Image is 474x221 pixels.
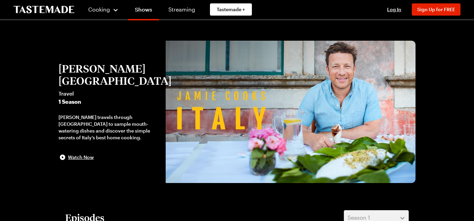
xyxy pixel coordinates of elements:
span: Watch Now [68,154,94,161]
a: To Tastemade Home Page [14,6,74,14]
span: Tastemade + [217,6,245,13]
button: Log In [381,6,408,13]
span: Cooking [88,6,110,13]
span: 1 Season [58,98,159,106]
a: Shows [128,1,159,20]
span: Travel [58,89,159,98]
button: Sign Up for FREE [412,3,460,16]
a: Tastemade + [210,3,252,16]
h2: [PERSON_NAME] [GEOGRAPHIC_DATA] [58,62,159,87]
img: Jamie Oliver Cooks Italy [166,41,416,183]
button: Cooking [88,1,119,18]
span: Log In [387,6,401,12]
div: [PERSON_NAME] travels through [GEOGRAPHIC_DATA] to sample mouth-watering dishes and discover the ... [58,114,159,141]
button: [PERSON_NAME] [GEOGRAPHIC_DATA]Travel1 Season[PERSON_NAME] travels through [GEOGRAPHIC_DATA] to s... [58,62,159,161]
span: Sign Up for FREE [417,6,455,12]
